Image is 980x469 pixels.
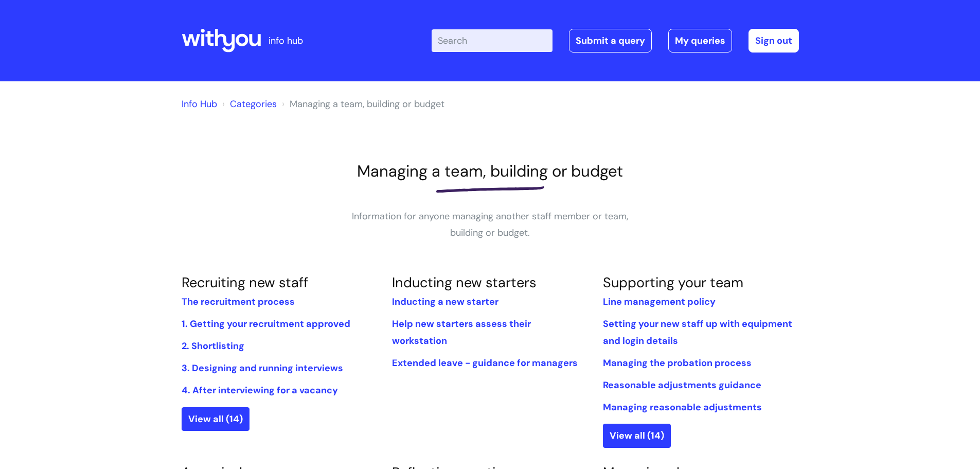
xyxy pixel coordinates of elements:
[269,32,303,49] p: info hub
[220,96,277,112] li: Solution home
[749,29,799,53] a: Sign out
[392,357,578,369] a: Extended leave - guidance for managers
[182,318,350,330] a: 1. Getting your recruitment approved
[279,96,444,112] li: Managing a team, building or budget
[603,296,716,308] a: Line management policy
[603,318,792,346] a: Setting your new staff up with equipment and login details
[182,162,799,181] h1: Managing a team, building or budget
[569,29,652,53] a: Submit a query
[182,407,250,431] a: View all (14)
[336,208,645,241] p: Information for anyone managing another staff member or team, building or budget.
[603,357,752,369] a: Managing the probation process
[668,29,732,53] a: My queries
[182,362,343,374] a: 3. Designing and running interviews
[432,29,799,53] div: | -
[182,340,244,352] a: 2. Shortlisting
[230,98,277,110] a: Categories
[182,98,217,110] a: Info Hub
[603,424,671,447] a: View all (14)
[182,384,338,396] a: 4. After interviewing for a vacancy
[392,318,531,346] a: Help new starters assess their workstation
[432,29,553,52] input: Search
[603,379,761,391] a: Reasonable adjustments guidance
[392,273,537,291] a: Inducting new starters
[182,273,308,291] a: Recruiting new staff
[182,296,295,308] a: The recruitment process
[603,273,743,291] a: Supporting your team
[392,296,498,308] a: Inducting a new starter
[603,401,762,413] a: Managing reasonable adjustments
